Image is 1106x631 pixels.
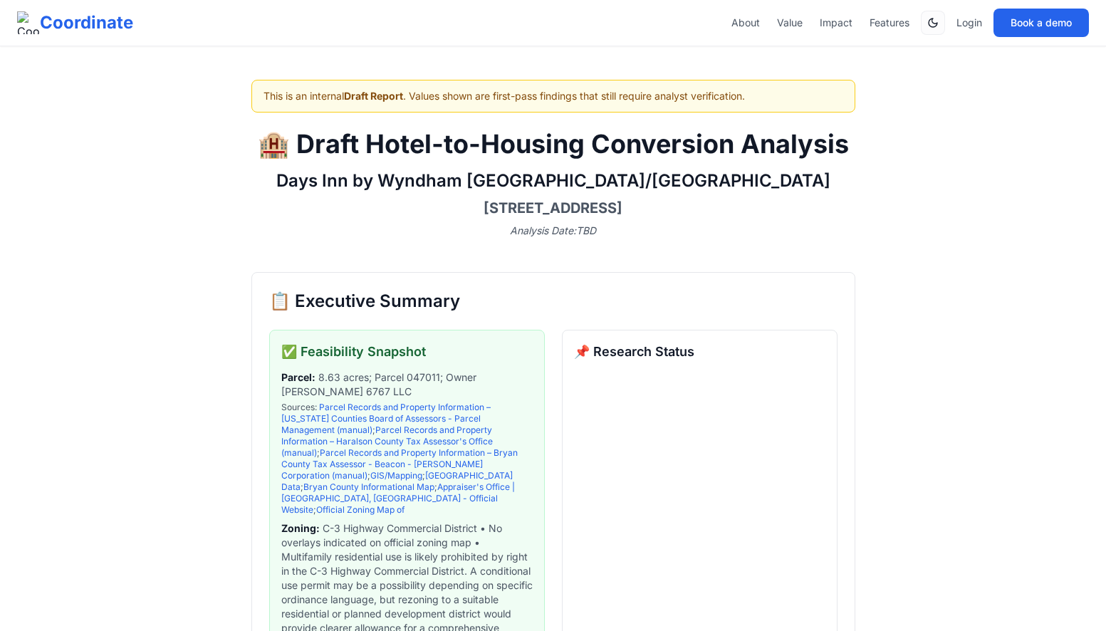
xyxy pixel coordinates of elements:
[316,504,405,515] a: Official Zoning Map of
[251,170,855,192] h2: Days Inn by Wyndham [GEOGRAPHIC_DATA]/[GEOGRAPHIC_DATA]
[281,402,491,435] a: Parcel Records and Property Information – [US_STATE] Counties Board of Assessors - Parcel Managem...
[993,9,1089,37] button: Book a demo
[281,481,515,515] a: Appraiser's Office | [GEOGRAPHIC_DATA], [GEOGRAPHIC_DATA] - Official Website
[40,11,133,34] span: Coordinate
[251,130,855,158] h1: 🏨 Draft Hotel-to-Housing Conversion Analysis
[281,371,315,383] strong: Parcel :
[281,481,515,515] span: ;
[574,342,825,362] h3: 📌 Research Status
[281,447,518,481] a: Parcel Records and Property Information – Bryan County Tax Assessor - Beacon - [PERSON_NAME] Corp...
[921,11,945,35] button: Switch to dark mode
[303,481,434,492] a: Bryan County Informational Map
[281,424,493,458] span: ;
[370,470,422,481] a: GIS/Mapping
[281,370,533,399] span: 8.63 acres; Parcel 047011; Owner [PERSON_NAME] 6767 LLC
[731,16,760,30] a: About
[281,402,533,516] span: Sources :
[281,342,533,362] h3: ✅ Feasibility Snapshot
[281,470,513,492] a: [GEOGRAPHIC_DATA] Data
[303,481,437,492] span: ;
[251,80,855,113] div: This is an internal . Values shown are first-pass findings that still require analyst verification.
[956,16,982,30] a: Login
[251,224,855,238] p: Analysis Date: TBD
[17,11,133,34] a: Coordinate
[281,402,491,435] span: ;
[269,290,838,313] h2: 📋 Executive Summary
[281,522,320,534] strong: Zoning :
[251,198,855,218] h3: [STREET_ADDRESS]
[820,16,852,30] a: Impact
[17,11,40,34] img: Coordinate
[281,470,513,492] span: ;
[370,470,425,481] span: ;
[281,447,518,481] span: ;
[870,16,909,30] a: Features
[344,90,403,102] strong: Draft Report
[777,16,803,30] a: Value
[281,424,493,458] a: Parcel Records and Property Information – Haralson County Tax Assessor's Office (manual)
